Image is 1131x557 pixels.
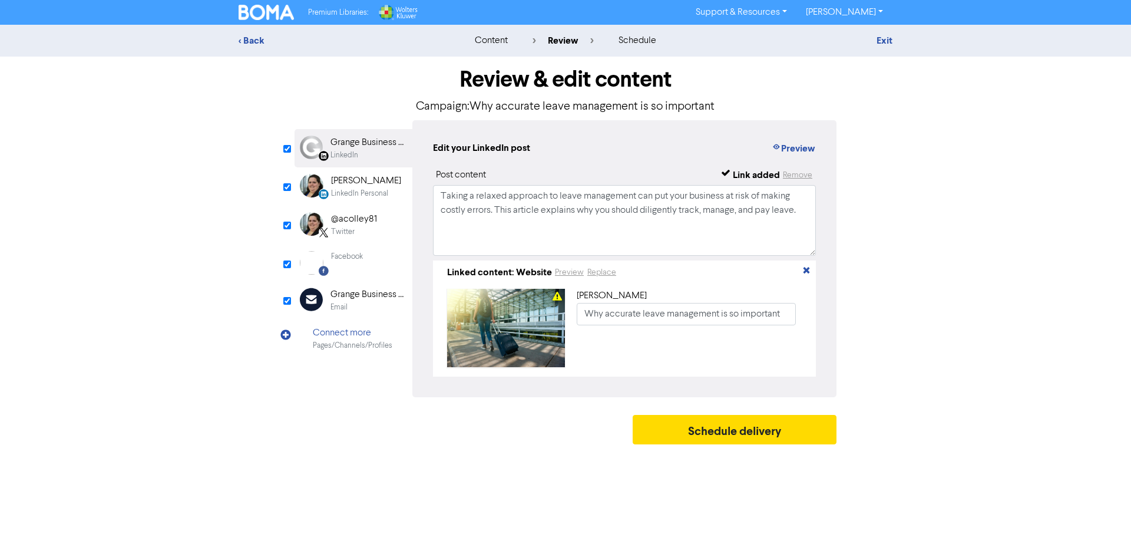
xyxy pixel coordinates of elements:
img: LinkedinPersonal [300,174,323,197]
textarea: Taking a relaxed approach to leave management can put your business at risk of making costly erro... [433,185,816,256]
iframe: Chat Widget [1072,500,1131,557]
a: Preview [554,268,584,277]
div: Linkedin Grange Business PartnersLinkedIn [295,129,412,167]
div: Connect morePages/Channels/Profiles [295,319,412,358]
img: Wolters Kluwer [378,5,418,20]
img: Facebook [300,251,323,275]
div: LinkedinPersonal [PERSON_NAME]LinkedIn Personal [295,167,412,206]
span: Premium Libraries: [308,9,368,17]
button: Remove [782,168,813,182]
div: < Back [239,34,445,48]
a: Exit [877,35,892,47]
a: Support & Resources [686,3,796,22]
img: woman-walking-on-pathway-while-strolling-luggage-1008155.jpg [447,289,565,367]
a: [PERSON_NAME] [796,3,892,22]
div: LinkedIn Personal [331,188,388,199]
div: [PERSON_NAME] [577,289,796,303]
div: schedule [619,34,656,48]
div: Edit your LinkedIn post [433,141,530,156]
div: Grange Business PartnersEmail [295,281,412,319]
div: Facebook [331,251,363,262]
div: [PERSON_NAME] [331,174,401,188]
div: content [475,34,508,48]
p: Campaign: Why accurate leave management is so important [295,98,836,116]
div: Twitter@acolley81Twitter [295,206,412,244]
div: Email [330,302,348,313]
div: Grange Business Partners [330,288,406,302]
img: BOMA Logo [239,5,294,20]
div: LinkedIn [330,150,358,161]
h1: Review & edit content [295,66,836,93]
div: Linked content: Website [447,265,552,279]
button: Preview [771,141,816,156]
img: Twitter [300,212,323,236]
div: Connect more [313,326,392,340]
div: Grange Business Partners [330,136,406,150]
div: Pages/Channels/Profiles [313,340,392,351]
div: Post content [436,168,486,182]
div: Facebook Facebook [295,245,412,281]
button: Replace [587,266,617,279]
div: Twitter [331,226,355,238]
img: Linkedin [300,136,323,159]
div: review [533,34,594,48]
div: Link added [733,168,780,182]
button: Preview [554,266,584,279]
button: Schedule delivery [633,415,836,444]
div: @acolley81 [331,212,377,226]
